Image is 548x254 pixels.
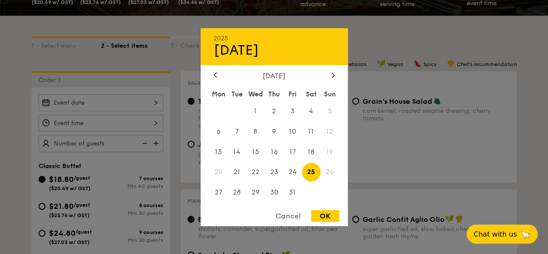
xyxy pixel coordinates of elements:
[265,86,283,102] div: Thu
[246,86,265,102] div: Wed
[321,122,339,141] span: 12
[265,142,283,161] span: 16
[214,34,335,42] div: 2025
[227,163,246,181] span: 21
[214,42,335,58] div: [DATE]
[302,86,321,102] div: Sat
[214,71,335,79] div: [DATE]
[467,224,538,244] button: Chat with us🦙
[321,163,339,181] span: 26
[283,86,302,102] div: Fri
[473,230,517,238] span: Chat with us
[246,163,265,181] span: 22
[246,102,265,120] span: 1
[321,86,339,102] div: Sun
[227,122,246,141] span: 7
[209,86,228,102] div: Mon
[246,142,265,161] span: 15
[209,142,228,161] span: 13
[246,122,265,141] span: 8
[246,183,265,202] span: 29
[321,142,339,161] span: 19
[227,183,246,202] span: 28
[209,163,228,181] span: 20
[265,102,283,120] span: 2
[265,122,283,141] span: 9
[265,163,283,181] span: 23
[283,183,302,202] span: 31
[302,142,321,161] span: 18
[520,229,531,239] span: 🦙
[209,122,228,141] span: 6
[283,142,302,161] span: 17
[283,163,302,181] span: 24
[283,102,302,120] span: 3
[265,183,283,202] span: 30
[302,122,321,141] span: 11
[311,210,339,222] div: OK
[302,163,321,181] span: 25
[227,86,246,102] div: Tue
[302,102,321,120] span: 4
[267,210,309,222] div: Cancel
[321,102,339,120] span: 5
[283,122,302,141] span: 10
[209,183,228,202] span: 27
[227,142,246,161] span: 14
